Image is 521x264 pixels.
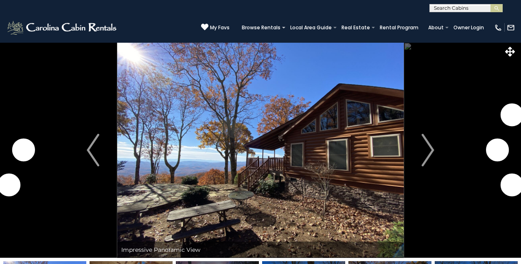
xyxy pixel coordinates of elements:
img: arrow [87,134,99,166]
a: Browse Rentals [238,22,285,33]
span: My Favs [210,24,230,31]
a: Owner Login [449,22,488,33]
img: mail-regular-white.png [507,24,515,32]
a: My Favs [201,23,230,32]
img: phone-regular-white.png [494,24,502,32]
img: White-1-2.png [6,20,119,36]
a: Local Area Guide [286,22,336,33]
button: Previous [69,42,117,258]
a: Rental Program [376,22,422,33]
div: Impressive Panoramic View [117,242,404,258]
button: Next [404,42,452,258]
a: About [424,22,448,33]
a: Real Estate [337,22,374,33]
img: arrow [422,134,434,166]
